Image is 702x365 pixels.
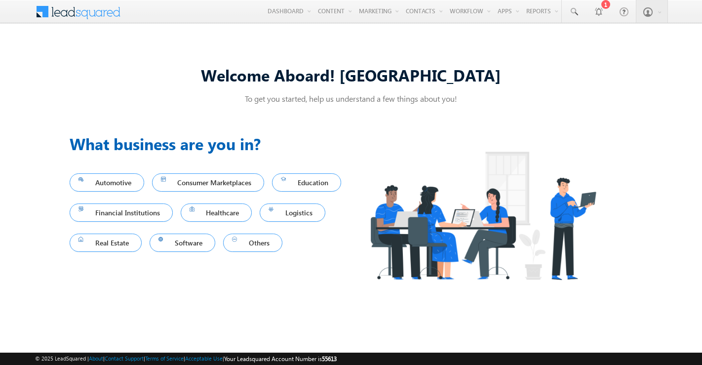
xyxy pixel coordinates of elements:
[224,355,337,363] span: Your Leadsquared Account Number is
[70,64,632,85] div: Welcome Aboard! [GEOGRAPHIC_DATA]
[185,355,223,362] a: Acceptable Use
[322,355,337,363] span: 55613
[35,354,337,364] span: © 2025 LeadSquared | | | | |
[78,206,164,219] span: Financial Institutions
[269,206,316,219] span: Logistics
[70,93,632,104] p: To get you started, help us understand a few things about you!
[281,176,332,189] span: Education
[161,176,256,189] span: Consumer Marketplaces
[145,355,184,362] a: Terms of Service
[158,236,207,249] span: Software
[78,176,135,189] span: Automotive
[232,236,273,249] span: Others
[70,132,351,156] h3: What business are you in?
[190,206,243,219] span: Healthcare
[351,132,615,299] img: Industry.png
[78,236,133,249] span: Real Estate
[105,355,144,362] a: Contact Support
[89,355,103,362] a: About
